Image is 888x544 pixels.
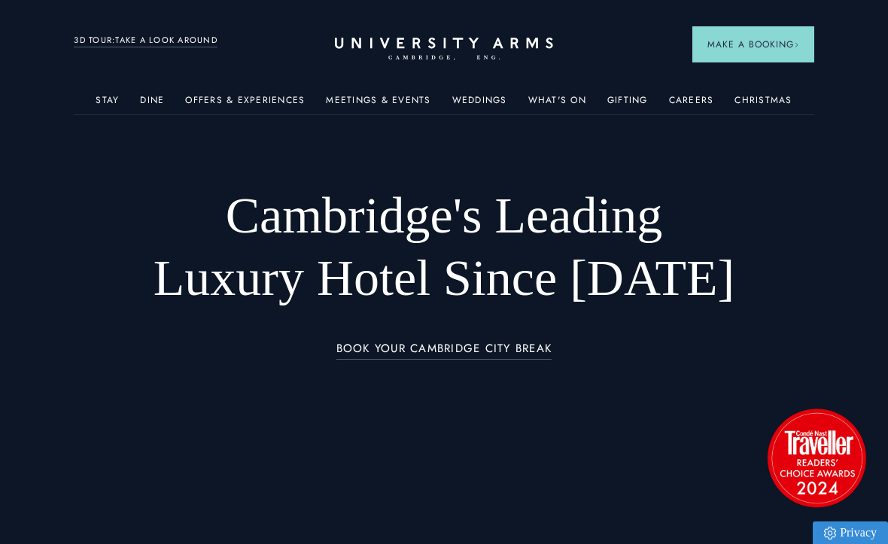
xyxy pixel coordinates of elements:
[707,38,799,51] span: Make a Booking
[734,95,792,114] a: Christmas
[96,95,119,114] a: Stay
[760,401,873,514] img: image-2524eff8f0c5d55edbf694693304c4387916dea5-1501x1501-png
[140,95,164,114] a: Dine
[335,38,553,61] a: Home
[824,527,836,539] img: Privacy
[794,42,799,47] img: Arrow icon
[813,521,888,544] a: Privacy
[607,95,648,114] a: Gifting
[692,26,814,62] button: Make a BookingArrow icon
[74,34,217,47] a: 3D TOUR:TAKE A LOOK AROUND
[336,342,552,360] a: BOOK YOUR CAMBRIDGE CITY BREAK
[452,95,507,114] a: Weddings
[148,184,741,309] h1: Cambridge's Leading Luxury Hotel Since [DATE]
[669,95,714,114] a: Careers
[528,95,586,114] a: What's On
[185,95,305,114] a: Offers & Experiences
[326,95,430,114] a: Meetings & Events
